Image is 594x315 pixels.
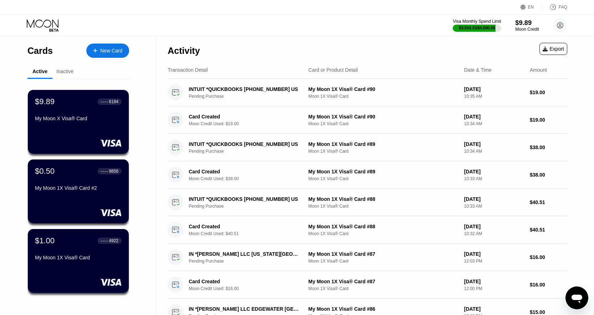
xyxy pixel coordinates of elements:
div: Card CreatedMoon Credit Used: $19.00My Moon 1X Visa® Card #90Moon 1X Visa® Card[DATE]10:34 AM$19.00 [168,106,567,134]
div: EN [521,4,542,11]
div: Date & Time [464,67,492,73]
div: Moon 1X Visa® Card [308,176,458,181]
div: $38.00 [530,144,567,150]
div: [DATE] [464,251,524,257]
div: Export [539,43,567,55]
div: FAQ [542,4,567,11]
div: Moon Credit Used: $19.00 [189,121,310,126]
div: $19.00 [530,117,567,123]
div: 10:34 AM [464,121,524,126]
div: $0.50● ● ● ●9856My Moon 1X Visa® Card #2 [28,159,129,223]
div: My Moon 1X Visa® Card #89 [308,169,458,174]
div: Moon 1X Visa® Card [308,204,458,209]
div: Pending Purchase [189,259,310,264]
div: 10:35 AM [464,94,524,99]
iframe: Knap til at åbne messaging-vindue [565,286,588,309]
div: $9.89 [35,97,55,106]
div: My Moon X Visa® Card [35,116,122,121]
div: [DATE] [464,306,524,312]
div: Card CreatedMoon Credit Used: $40.51My Moon 1X Visa® Card #88Moon 1X Visa® Card[DATE]10:32 AM$40.51 [168,216,567,244]
div: INTUIT *QUICKBOOKS [PHONE_NUMBER] USPending PurchaseMy Moon 1X Visa® Card #88Moon 1X Visa® Card[D... [168,189,567,216]
div: INTUIT *QUICKBOOKS [PHONE_NUMBER] US [189,196,302,202]
div: Inactive [56,68,73,74]
div: My Moon 1X Visa® Card #90 [308,86,458,92]
div: [DATE] [464,141,524,147]
div: ● ● ● ● [101,101,108,103]
div: 9856 [109,169,118,174]
div: Card Created [189,114,302,120]
div: Active [32,68,47,74]
div: Moon Credit Used: $40.51 [189,231,310,236]
div: New Card [86,44,129,58]
div: Card CreatedMoon Credit Used: $38.00My Moon 1X Visa® Card #89Moon 1X Visa® Card[DATE]10:33 AM$38.00 [168,161,567,189]
div: INTUIT *QUICKBOOKS [PHONE_NUMBER] US [189,86,302,92]
div: INTUIT *QUICKBOOKS [PHONE_NUMBER] US [189,141,302,147]
div: New Card [100,48,122,54]
div: My Moon 1X Visa® Card #87 [308,251,458,257]
div: $9.89● ● ● ●6184My Moon X Visa® Card [28,90,129,154]
div: Activity [168,46,200,56]
div: 10:34 AM [464,149,524,154]
div: $38.00 [530,172,567,178]
div: $1.00 [35,236,55,245]
div: Card or Product Detail [308,67,358,73]
div: Cards [27,46,53,56]
div: $3,554.33 / $4,000.00 [459,26,495,30]
div: 6184 [109,99,118,104]
div: 10:33 AM [464,204,524,209]
div: Visa Monthly Spend Limit [453,19,501,24]
div: IN *[PERSON_NAME] LLC [US_STATE][GEOGRAPHIC_DATA] [189,251,302,257]
div: Moon 1X Visa® Card [308,121,458,126]
div: Card CreatedMoon Credit Used: $16.00My Moon 1X Visa® Card #87Moon 1X Visa® Card[DATE]12:00 PM$16.00 [168,271,567,299]
div: IN *[PERSON_NAME] LLC EDGEWATER [GEOGRAPHIC_DATA] [189,306,302,312]
div: EN [528,5,534,10]
div: 12:00 PM [464,286,524,291]
div: [DATE] [464,169,524,174]
div: Moon Credit [515,27,539,32]
div: $40.51 [530,199,567,205]
div: $15.00 [530,309,567,315]
div: [DATE] [464,114,524,120]
div: 10:32 AM [464,231,524,236]
div: My Moon 1X Visa® Card #88 [308,196,458,202]
div: $9.89Moon Credit [515,19,539,32]
div: My Moon 1X Visa® Card [35,255,122,260]
div: My Moon 1X Visa® Card #86 [308,306,458,312]
div: Moon 1X Visa® Card [308,94,458,99]
div: My Moon 1X Visa® Card #89 [308,141,458,147]
div: FAQ [559,5,567,10]
div: Card Created [189,279,302,284]
div: [DATE] [464,279,524,284]
div: 12:03 PM [464,259,524,264]
div: Amount [530,67,547,73]
div: Moon Credit Used: $16.00 [189,286,310,291]
div: My Moon 1X Visa® Card #90 [308,114,458,120]
div: Moon Credit Used: $38.00 [189,176,310,181]
div: Pending Purchase [189,204,310,209]
div: [DATE] [464,196,524,202]
div: Card Created [189,224,302,229]
div: Pending Purchase [189,149,310,154]
div: Visa Monthly Spend Limit$3,554.33/$4,000.00 [453,19,501,32]
div: Moon 1X Visa® Card [308,149,458,154]
div: IN *[PERSON_NAME] LLC [US_STATE][GEOGRAPHIC_DATA]Pending PurchaseMy Moon 1X Visa® Card #87Moon 1X... [168,244,567,271]
div: $9.89 [515,19,539,26]
div: $40.51 [530,227,567,233]
div: Moon 1X Visa® Card [308,259,458,264]
div: Export [543,46,564,52]
div: My Moon 1X Visa® Card #87 [308,279,458,284]
div: ● ● ● ● [101,240,108,242]
div: My Moon 1X Visa® Card #88 [308,224,458,229]
div: $0.50 [35,167,55,176]
div: Pending Purchase [189,94,310,99]
div: $1.00● ● ● ●4922My Moon 1X Visa® Card [28,229,129,293]
div: INTUIT *QUICKBOOKS [PHONE_NUMBER] USPending PurchaseMy Moon 1X Visa® Card #90Moon 1X Visa® Card[D... [168,79,567,106]
div: 4922 [109,238,118,243]
div: INTUIT *QUICKBOOKS [PHONE_NUMBER] USPending PurchaseMy Moon 1X Visa® Card #89Moon 1X Visa® Card[D... [168,134,567,161]
div: [DATE] [464,224,524,229]
div: 10:33 AM [464,176,524,181]
div: Moon 1X Visa® Card [308,286,458,291]
div: Transaction Detail [168,67,208,73]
